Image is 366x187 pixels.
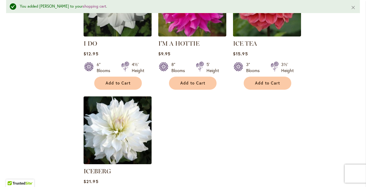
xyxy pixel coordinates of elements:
[5,165,22,182] iframe: Launch Accessibility Center
[97,61,114,74] div: 6" Blooms
[158,40,199,47] a: I'M A HOTTIE
[246,61,263,74] div: 3" Blooms
[84,40,97,47] a: I DO
[132,61,144,74] div: 4½' Height
[20,4,342,9] div: You added [PERSON_NAME] to your .
[171,61,188,74] div: 8" Blooms
[233,32,301,38] a: ICE TEA
[84,178,98,184] span: $21.95
[106,81,131,86] span: Add to Cart
[169,77,217,90] button: Add to Cart
[180,81,205,86] span: Add to Cart
[83,4,106,9] a: shopping cart
[233,40,257,47] a: ICE TEA
[244,77,291,90] button: Add to Cart
[84,51,98,57] span: $12.95
[255,81,280,86] span: Add to Cart
[206,61,219,74] div: 5' Height
[94,77,142,90] button: Add to Cart
[84,168,111,175] a: ICEBERG
[233,51,248,57] span: $15.95
[84,160,152,165] a: ICEBERG
[158,51,170,57] span: $9.95
[281,61,294,74] div: 3½' Height
[84,32,152,38] a: I DO
[158,32,226,38] a: I'm A Hottie
[84,96,152,164] img: ICEBERG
